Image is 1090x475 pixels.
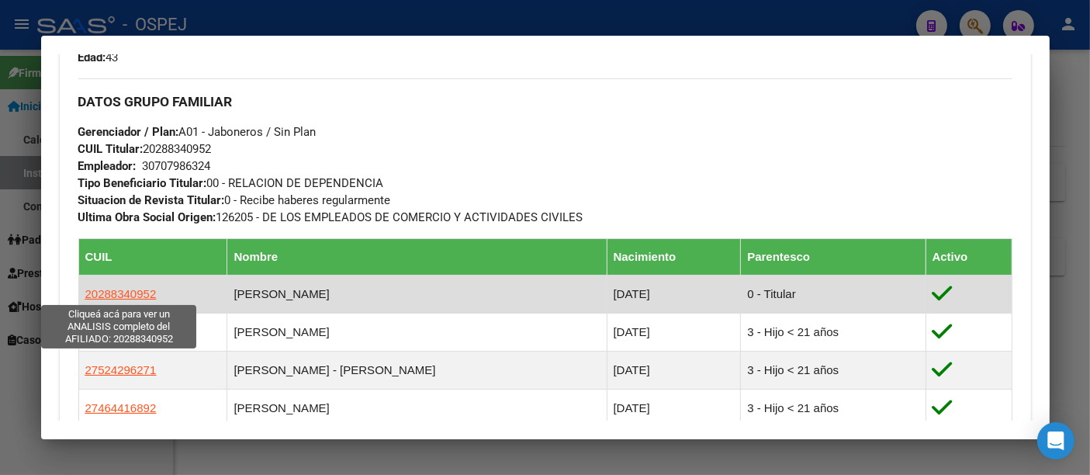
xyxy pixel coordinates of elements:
h3: DATOS GRUPO FAMILIAR [78,93,1012,110]
span: 27464416892 [85,401,157,414]
td: [PERSON_NAME] [227,314,607,352]
td: 0 - Titular [741,276,926,314]
th: CUIL [78,239,227,276]
span: 0 - Recibe haberes regularmente [78,193,391,207]
span: A01 - Jaboneros / Sin Plan [78,125,317,139]
strong: Tipo Beneficiario Titular: [78,176,207,190]
strong: CUIL Titular: [78,142,144,156]
td: [DATE] [607,390,741,428]
td: [PERSON_NAME] [227,276,607,314]
td: 3 - Hijo < 21 años [741,390,926,428]
strong: Gerenciador / Plan: [78,125,179,139]
td: [PERSON_NAME] - [PERSON_NAME] [227,352,607,390]
span: 20585090647 [85,325,157,338]
span: 00 - RELACION DE DEPENDENCIA [78,176,384,190]
td: [DATE] [607,314,741,352]
td: [DATE] [607,352,741,390]
td: 3 - Hijo < 21 años [741,314,926,352]
span: 126205 - DE LOS EMPLEADOS DE COMERCIO Y ACTIVIDADES CIVILES [78,210,583,224]
strong: Empleador: [78,159,137,173]
span: 43 [78,50,119,64]
td: [DATE] [607,276,741,314]
td: [PERSON_NAME] [227,390,607,428]
div: 30707986324 [143,158,211,175]
strong: Situacion de Revista Titular: [78,193,225,207]
span: 20288340952 [78,142,212,156]
div: Open Intercom Messenger [1037,422,1074,459]
th: Nacimiento [607,239,741,276]
th: Nombre [227,239,607,276]
span: 20288340952 [85,287,157,300]
td: 3 - Hijo < 21 años [741,352,926,390]
span: 27524296271 [85,363,157,376]
strong: Edad: [78,50,106,64]
th: Activo [926,239,1012,276]
th: Parentesco [741,239,926,276]
strong: Ultima Obra Social Origen: [78,210,216,224]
